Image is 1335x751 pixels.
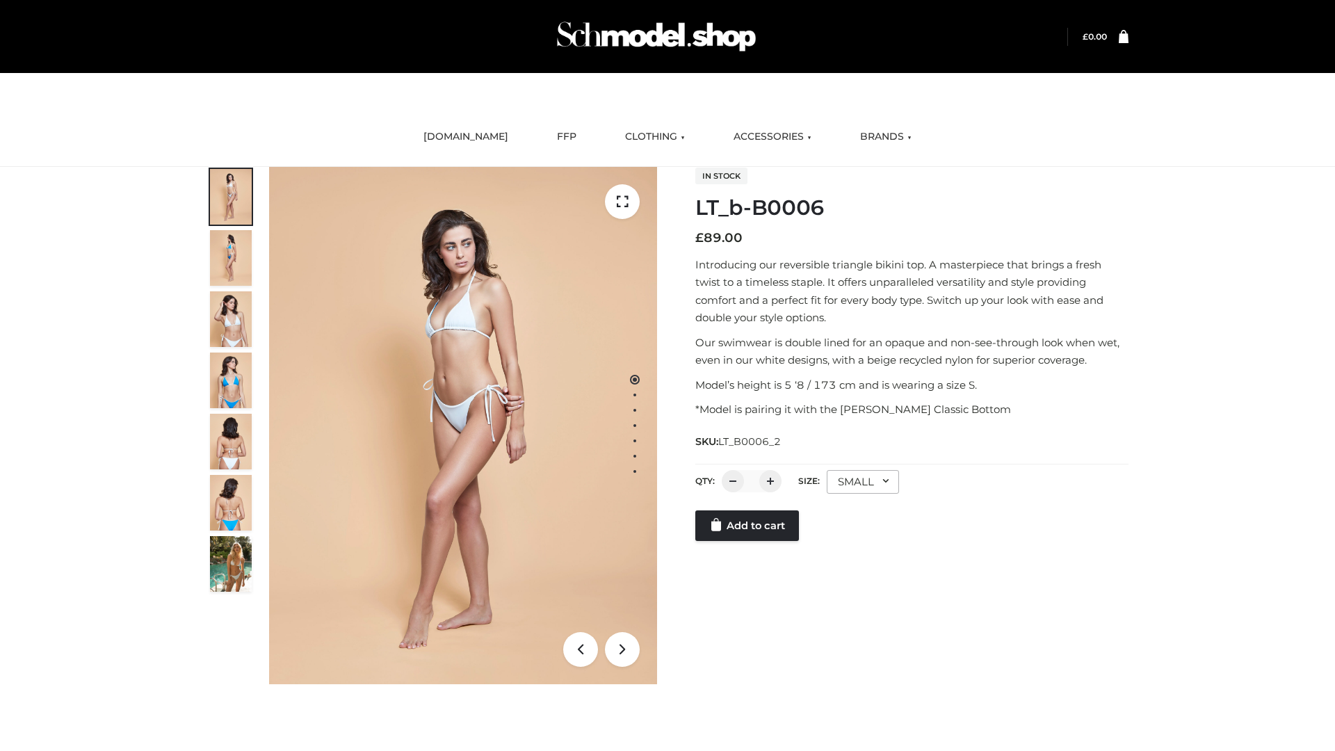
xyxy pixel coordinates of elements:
[695,230,743,245] bdi: 89.00
[547,122,587,152] a: FFP
[695,476,715,486] label: QTY:
[850,122,922,152] a: BRANDS
[552,9,761,64] img: Schmodel Admin 964
[695,195,1128,220] h1: LT_b-B0006
[798,476,820,486] label: Size:
[827,470,899,494] div: SMALL
[1083,31,1107,42] a: £0.00
[413,122,519,152] a: [DOMAIN_NAME]
[723,122,822,152] a: ACCESSORIES
[1083,31,1107,42] bdi: 0.00
[695,376,1128,394] p: Model’s height is 5 ‘8 / 173 cm and is wearing a size S.
[210,291,252,347] img: ArielClassicBikiniTop_CloudNine_AzureSky_OW114ECO_3-scaled.jpg
[695,433,782,450] span: SKU:
[269,167,657,684] img: LT_b-B0006
[695,510,799,541] a: Add to cart
[718,435,781,448] span: LT_B0006_2
[210,414,252,469] img: ArielClassicBikiniTop_CloudNine_AzureSky_OW114ECO_7-scaled.jpg
[695,168,747,184] span: In stock
[695,256,1128,327] p: Introducing our reversible triangle bikini top. A masterpiece that brings a fresh twist to a time...
[210,536,252,592] img: Arieltop_CloudNine_AzureSky2.jpg
[1083,31,1088,42] span: £
[210,475,252,531] img: ArielClassicBikiniTop_CloudNine_AzureSky_OW114ECO_8-scaled.jpg
[695,334,1128,369] p: Our swimwear is double lined for an opaque and non-see-through look when wet, even in our white d...
[695,230,704,245] span: £
[210,230,252,286] img: ArielClassicBikiniTop_CloudNine_AzureSky_OW114ECO_2-scaled.jpg
[615,122,695,152] a: CLOTHING
[695,401,1128,419] p: *Model is pairing it with the [PERSON_NAME] Classic Bottom
[210,353,252,408] img: ArielClassicBikiniTop_CloudNine_AzureSky_OW114ECO_4-scaled.jpg
[210,169,252,225] img: ArielClassicBikiniTop_CloudNine_AzureSky_OW114ECO_1-scaled.jpg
